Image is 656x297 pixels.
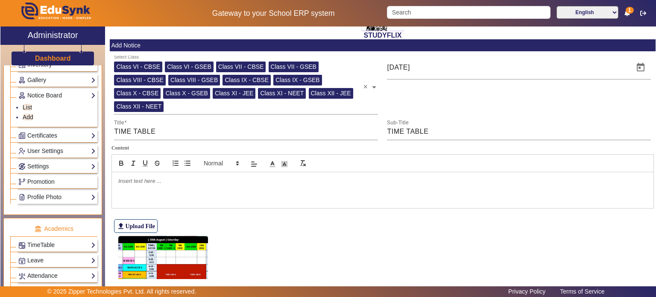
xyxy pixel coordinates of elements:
div: Class XI - JEE [213,88,255,99]
a: Administrator [0,26,105,45]
button: list: ordered [170,158,182,168]
p: © 2025 Zipper Technologies Pvt. Ltd. All rights reserved. [47,287,196,296]
button: list: bullet [182,158,193,168]
div: Class XII - NEET [114,101,164,112]
mat-label: Sub-Title [387,120,409,126]
input: Sub-Title [387,126,651,137]
a: Promotion [18,177,96,187]
span: Clear all [363,78,370,92]
h2: Administrator [28,30,78,40]
button: bold [115,158,127,168]
div: Select Class [114,54,139,61]
span: 1 [626,7,634,14]
span: Inventory [27,61,52,68]
a: Privacy Policy [504,286,550,297]
div: Class XII - JEE [309,88,353,99]
a: List [23,104,32,111]
label: Upload File [114,219,158,233]
div: Class VII - CBSE [216,62,266,72]
button: strike [151,158,163,168]
button: Open calendar [630,57,651,78]
img: academic.png [34,225,42,233]
a: Dashboard [35,54,71,63]
input: Search [387,6,550,19]
h5: Gateway to your School ERP system [169,9,378,18]
label: Content [111,144,654,152]
img: Branchoperations.png [19,179,25,185]
h3: Dashboard [35,54,71,62]
button: italic [127,158,139,168]
button: underline [139,158,151,168]
p: Academics [10,224,97,233]
mat-label: Title [114,120,124,126]
div: Class X - CBSE [114,88,161,99]
div: Class VI - CBSE [114,62,162,72]
div: Class IX - CBSE [223,75,271,85]
input: Title [114,126,378,137]
div: Class VIII - CBSE [114,75,165,85]
span: Promotion [27,178,55,185]
div: Class VII - GSEB [269,62,319,72]
mat-icon: file_upload [117,222,125,230]
div: Class VIII - GSEB [168,75,220,85]
h2: STUDYFLIX [110,31,656,39]
a: Add [23,114,33,121]
div: Class IX - GSEB [273,75,322,85]
input: Notice Date [387,62,629,73]
div: Class XI - NEET [258,88,306,99]
a: Terms of Service [556,286,609,297]
div: Class X - GSEB [163,88,210,99]
div: Class VI - GSEB [165,62,213,72]
mat-card-header: Add Notice [110,39,656,51]
button: clean [297,158,309,168]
